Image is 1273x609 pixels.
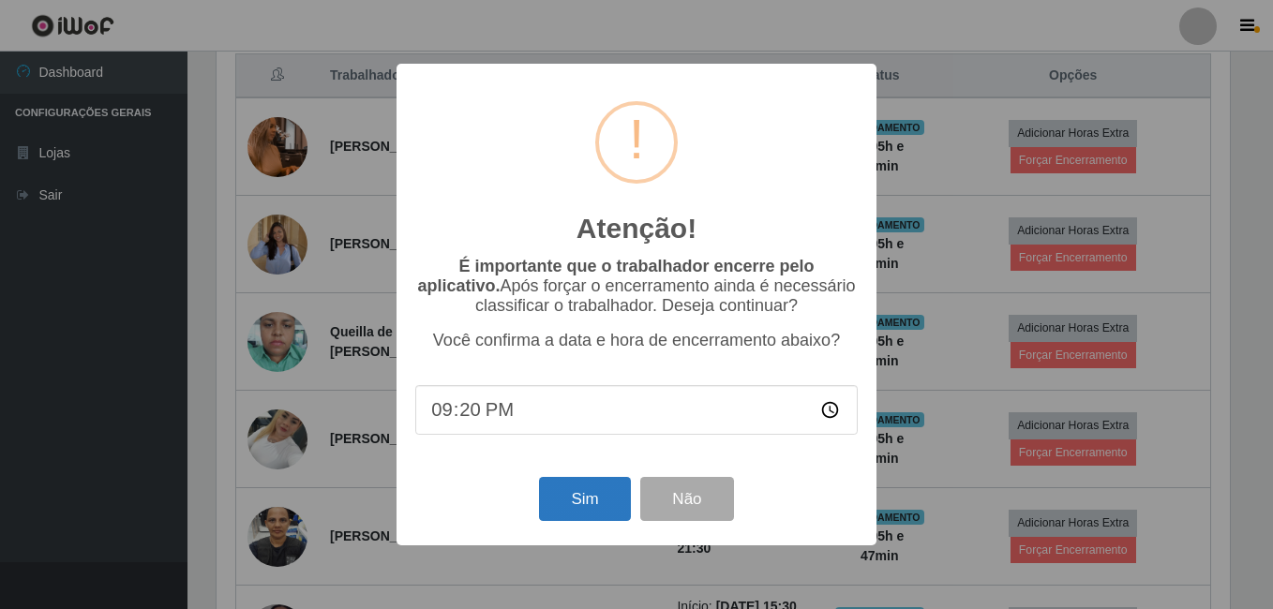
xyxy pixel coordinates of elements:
[417,257,814,295] b: É importante que o trabalhador encerre pelo aplicativo.
[415,257,858,316] p: Após forçar o encerramento ainda é necessário classificar o trabalhador. Deseja continuar?
[640,477,733,521] button: Não
[577,212,696,245] h2: Atenção!
[415,331,858,350] p: Você confirma a data e hora de encerramento abaixo?
[539,477,630,521] button: Sim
